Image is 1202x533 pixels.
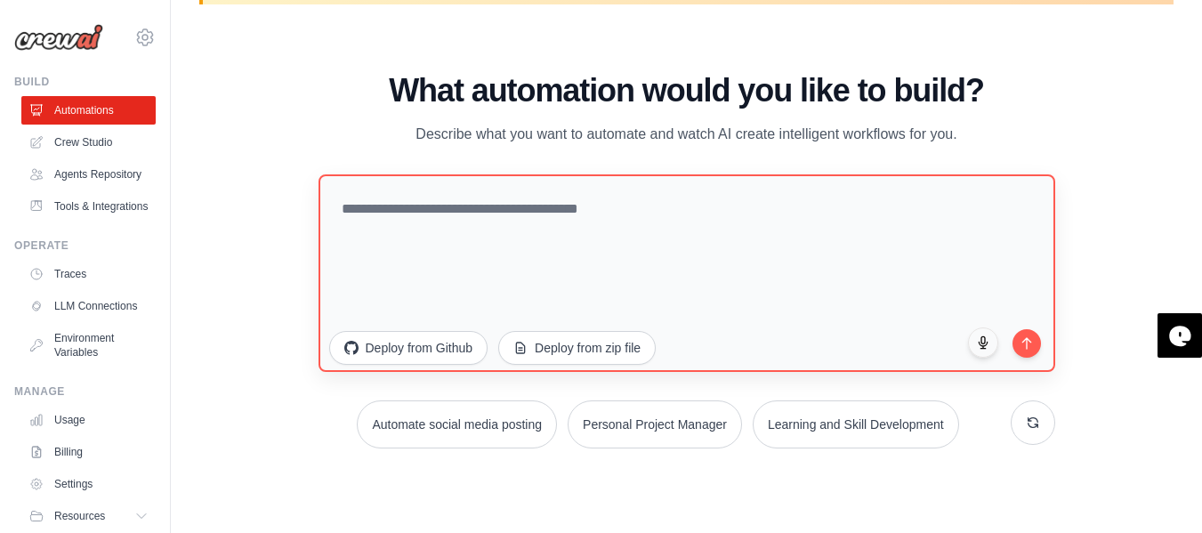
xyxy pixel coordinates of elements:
[21,260,156,288] a: Traces
[21,406,156,434] a: Usage
[21,470,156,498] a: Settings
[21,438,156,466] a: Billing
[319,73,1055,109] h1: What automation would you like to build?
[568,400,742,448] button: Personal Project Manager
[14,384,156,399] div: Manage
[1113,448,1202,533] iframe: Chat Widget
[21,502,156,530] button: Resources
[753,400,959,448] button: Learning and Skill Development
[329,331,488,365] button: Deploy from Github
[357,400,557,448] button: Automate social media posting
[21,96,156,125] a: Automations
[14,75,156,89] div: Build
[21,160,156,189] a: Agents Repository
[21,128,156,157] a: Crew Studio
[14,238,156,253] div: Operate
[388,123,986,146] p: Describe what you want to automate and watch AI create intelligent workflows for you.
[21,192,156,221] a: Tools & Integrations
[14,24,103,51] img: Logo
[498,331,656,365] button: Deploy from zip file
[21,324,156,367] a: Environment Variables
[54,509,105,523] span: Resources
[21,292,156,320] a: LLM Connections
